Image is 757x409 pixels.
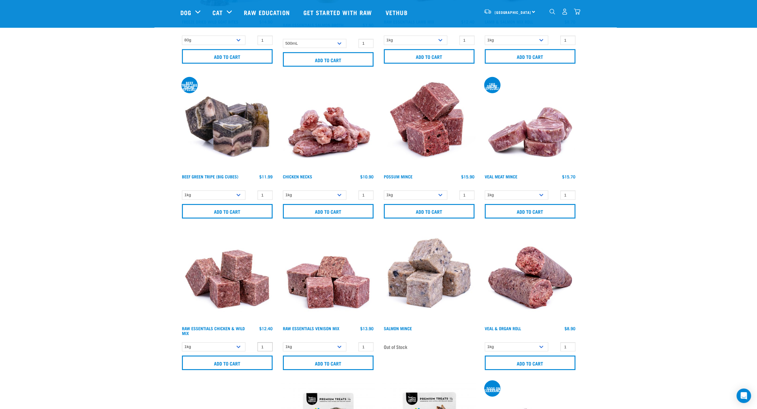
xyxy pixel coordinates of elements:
[495,11,531,13] span: [GEOGRAPHIC_DATA]
[283,175,312,177] a: Chicken Necks
[281,229,375,323] img: 1113 RE Venison Mix 01
[562,174,575,179] div: $15.70
[281,78,375,171] img: Pile Of Chicken Necks For Pets
[283,204,374,219] input: Add to cart
[574,8,580,15] img: home-icon@2x.png
[259,326,273,331] div: $12.40
[459,190,474,200] input: 1
[459,36,474,45] input: 1
[384,327,412,329] a: Salmon Mince
[257,342,273,352] input: 1
[180,229,274,323] img: Pile Of Cubed Chicken Wild Meat Mix
[358,342,374,352] input: 1
[283,327,339,329] a: Raw Essentials Venison Mix
[384,175,412,177] a: Possum Mince
[182,327,245,334] a: Raw Essentials Chicken & Wild Mix
[485,356,575,370] input: Add to cart
[283,356,374,370] input: Add to cart
[560,342,575,352] input: 1
[360,174,374,179] div: $10.90
[182,175,238,177] a: Beef Green Tripe (Big Cubes)
[257,190,273,200] input: 1
[565,326,575,331] div: $8.90
[549,9,555,14] img: home-icon-1@2x.png
[484,83,500,89] div: 1kg online special!
[257,36,273,45] input: 1
[382,229,476,323] img: 1141 Salmon Mince 01
[485,327,521,329] a: Veal & Organ Roll
[182,356,273,370] input: Add to cart
[358,39,374,48] input: 1
[485,49,575,64] input: Add to cart
[360,326,374,331] div: $13.90
[212,8,223,17] a: Cat
[483,78,577,171] img: 1160 Veal Meat Mince Medallions 01
[483,229,577,323] img: Veal Organ Mix Roll 01
[238,0,297,24] a: Raw Education
[297,0,380,24] a: Get started with Raw
[384,342,407,351] span: Out of Stock
[380,0,415,24] a: Vethub
[259,174,273,179] div: $11.99
[180,8,191,17] a: Dog
[485,204,575,219] input: Add to cart
[180,78,274,171] img: 1044 Green Tripe Beef
[182,49,273,64] input: Add to cart
[382,78,476,171] img: 1102 Possum Mince 01
[283,52,374,67] input: Add to cart
[484,9,492,14] img: van-moving.png
[560,190,575,200] input: 1
[181,82,198,90] div: Beef tripe 1kg online special!
[485,175,517,177] a: Veal Meat Mince
[736,388,751,403] div: Open Intercom Messenger
[461,174,474,179] div: $15.90
[484,387,503,391] div: 500g on clearance!
[384,204,474,219] input: Add to cart
[384,49,474,64] input: Add to cart
[561,8,568,15] img: user.png
[560,36,575,45] input: 1
[182,204,273,219] input: Add to cart
[358,190,374,200] input: 1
